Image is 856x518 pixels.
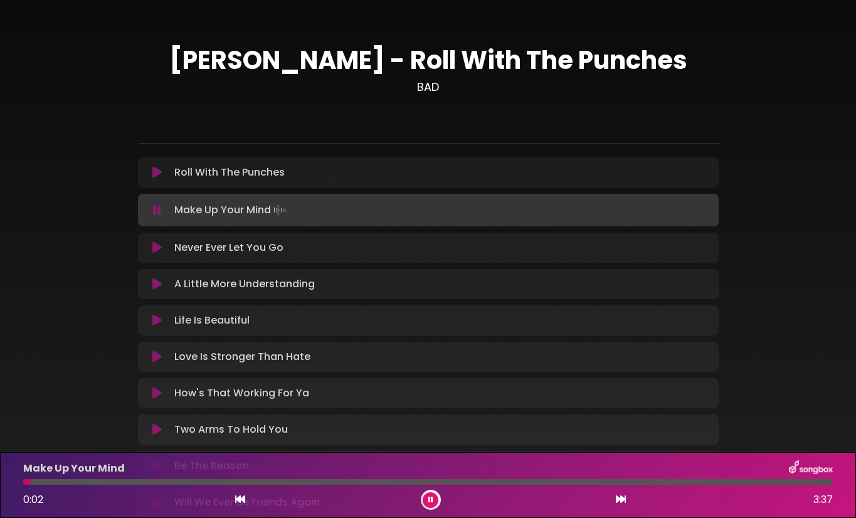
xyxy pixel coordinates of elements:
[174,386,309,401] p: How's That Working For Ya
[174,277,315,292] p: A Little More Understanding
[174,240,283,255] p: Never Ever Let You Go
[271,201,288,219] img: waveform4.gif
[174,165,285,180] p: Roll With The Punches
[813,492,833,507] span: 3:37
[174,313,250,328] p: Life Is Beautiful
[174,349,310,364] p: Love Is Stronger Than Hate
[174,422,288,437] p: Two Arms To Hold You
[138,45,719,75] h1: [PERSON_NAME] - Roll With The Punches
[138,80,719,94] h3: BAD
[789,460,833,477] img: songbox-logo-white.png
[23,461,125,476] p: Make Up Your Mind
[174,201,288,219] p: Make Up Your Mind
[23,492,43,507] span: 0:02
